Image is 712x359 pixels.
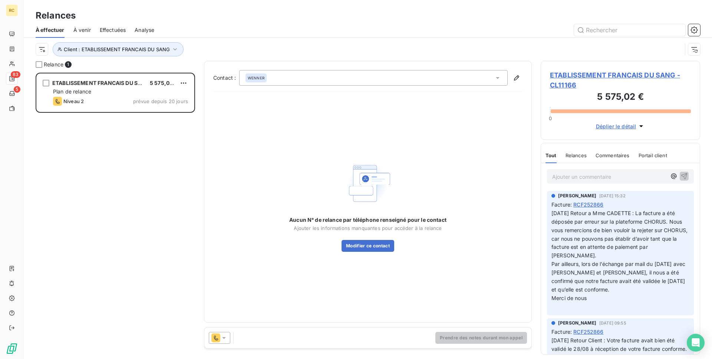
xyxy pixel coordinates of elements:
span: [DATE] 15:32 [599,194,626,198]
span: [DATE] 09:55 [599,321,626,325]
div: Open Intercom Messenger [687,334,705,352]
input: Rechercher [574,24,685,36]
span: ETABLISSEMENT FRANCAIS DU SANG [52,80,150,86]
span: Par ailleurs, lors de l’échange par mail du [DATE] avec [PERSON_NAME] et [PERSON_NAME], il nous a... [551,261,687,293]
span: Tout [545,152,557,158]
span: À effectuer [36,26,65,34]
span: Analyse [135,26,154,34]
span: 0 [549,115,552,121]
span: Relances [566,152,587,158]
span: Ajouter les informations manquantes pour accéder à la relance [294,225,442,231]
span: 1 [65,61,72,68]
img: Logo LeanPay [6,343,18,355]
button: Modifier ce contact [342,240,394,252]
button: Déplier le détail [594,122,647,131]
span: Niveau 2 [63,98,84,104]
span: RCF252866 [573,328,603,336]
span: [DATE] Retour a Mme CADETTE : La facture a été déposée par erreur sur la plateforme CHORUS. Nous ... [551,210,689,258]
span: Commentaires [596,152,630,158]
span: Facture : [551,201,572,208]
span: ETABLISSEMENT FRANCAIS DU SANG - CL11166 [550,70,691,90]
span: [DATE] Retour Client : Votre facture avait bien été validé le 28/08 à réception de votre facture ... [551,337,687,352]
span: 83 [11,71,20,78]
div: RC [6,4,18,16]
img: Empty state [344,159,392,207]
span: Relance [44,61,63,68]
span: Plan de relance [53,88,91,95]
span: Facture : [551,328,572,336]
div: grid [36,73,195,359]
span: WENNER [248,75,264,80]
span: Portail client [639,152,667,158]
label: Contact : [213,74,239,82]
span: Client : ETABLISSEMENT FRANCAIS DU SANG [64,46,170,52]
span: prévue depuis 20 jours [133,98,188,104]
span: [PERSON_NAME] [558,192,596,199]
h3: Relances [36,9,76,22]
span: [PERSON_NAME] [558,320,596,326]
span: Aucun N° de relance par téléphone renseigné pour le contact [289,216,446,224]
span: Déplier le détail [596,122,636,130]
span: 5 575,02 € [150,80,178,86]
span: À venir [73,26,91,34]
h3: 5 575,02 € [550,90,691,105]
button: Client : ETABLISSEMENT FRANCAIS DU SANG [53,42,184,56]
span: Effectuées [100,26,126,34]
span: Merci de nous [551,295,587,301]
span: 5 [14,86,20,93]
button: Prendre des notes durant mon appel [435,332,527,344]
span: RCF252866 [573,201,603,208]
